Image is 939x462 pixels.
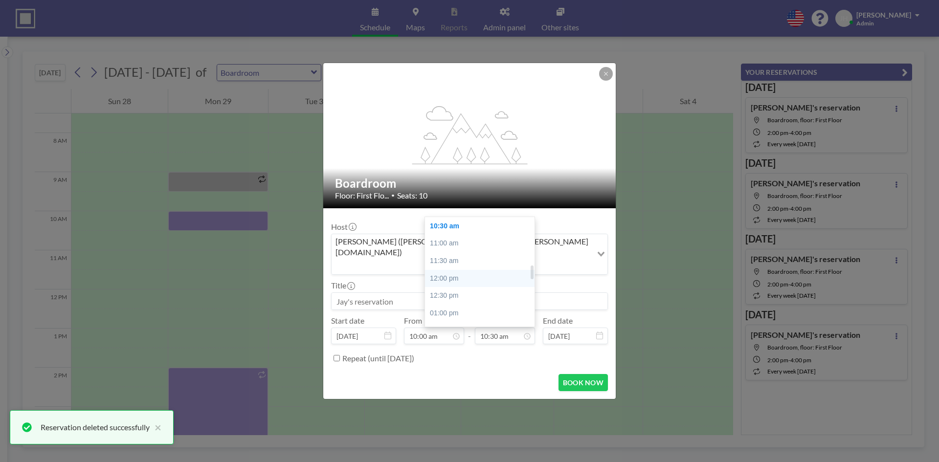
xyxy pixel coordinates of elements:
[404,316,422,326] label: From
[391,192,395,199] span: •
[425,305,539,322] div: 01:00 pm
[41,421,150,433] div: Reservation deleted successfully
[332,234,607,275] div: Search for option
[335,191,389,200] span: Floor: First Flo...
[468,319,471,341] span: -
[425,322,539,339] div: 01:30 pm
[331,281,354,290] label: Title
[150,421,161,433] button: close
[334,236,590,258] span: [PERSON_NAME] ([PERSON_NAME][EMAIL_ADDRESS][PERSON_NAME][DOMAIN_NAME])
[335,176,605,191] h2: Boardroom
[412,105,528,164] g: flex-grow: 1.2;
[425,235,539,252] div: 11:00 am
[543,316,573,326] label: End date
[331,222,356,232] label: Host
[342,353,414,363] label: Repeat (until [DATE])
[331,316,364,326] label: Start date
[333,260,591,272] input: Search for option
[559,374,608,391] button: BOOK NOW
[425,218,539,235] div: 10:30 am
[397,191,427,200] span: Seats: 10
[425,270,539,287] div: 12:00 pm
[332,293,607,309] input: Jay's reservation
[425,252,539,270] div: 11:30 am
[425,287,539,305] div: 12:30 pm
